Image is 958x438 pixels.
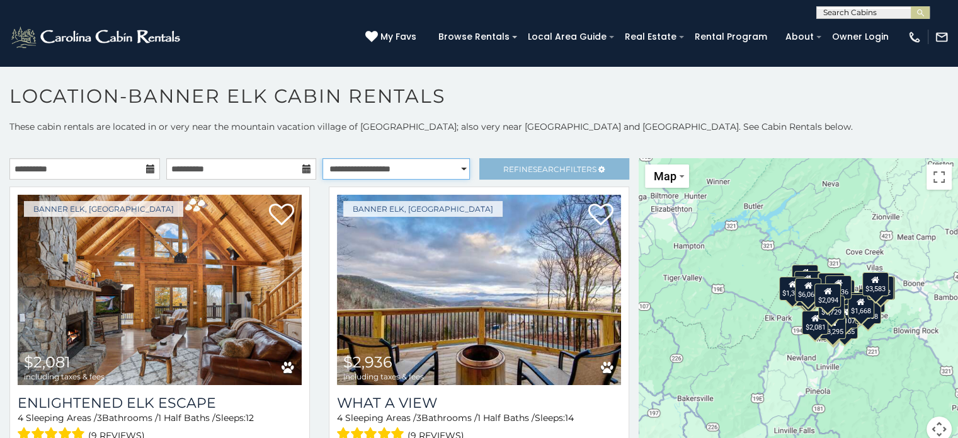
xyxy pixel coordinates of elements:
div: $1,882 [867,276,893,300]
a: Real Estate [619,27,683,47]
span: 3 [97,412,102,424]
span: Search [533,164,566,174]
span: $2,081 [24,353,71,371]
a: Enlightened Elk Escape [18,395,302,412]
div: $3,311 [848,292,874,316]
span: including taxes & fees [343,372,424,381]
span: Map [654,170,676,183]
a: RefineSearchFilters [479,158,630,180]
div: $1,668 [847,294,874,318]
a: What A View $2,936 including taxes & fees [337,195,621,385]
div: $6,060 [795,278,821,302]
div: $2,081 [802,311,828,335]
div: $3,295 [819,315,846,339]
span: 14 [565,412,574,424]
a: Add to favorites [588,202,613,229]
a: Add to favorites [269,202,294,229]
div: $1,336 [779,277,806,301]
span: 1 Half Baths / [477,412,535,424]
div: $7,729 [818,296,844,320]
img: White-1-2.png [9,25,184,50]
div: $3,583 [862,272,888,296]
a: Local Area Guide [522,27,613,47]
img: mail-regular-white.png [935,30,949,44]
a: About [779,27,820,47]
span: Refine Filters [503,164,596,174]
button: Change map style [645,164,689,188]
img: phone-regular-white.png [908,30,921,44]
a: Banner Elk, [GEOGRAPHIC_DATA] [24,201,183,217]
div: $3,781 [869,276,895,300]
div: $6,926 [791,265,818,289]
div: $1,568 [854,300,881,324]
a: Banner Elk, [GEOGRAPHIC_DATA] [343,201,503,217]
div: $4,323 [818,273,844,297]
button: Toggle fullscreen view [927,164,952,190]
span: 4 [337,412,343,424]
span: My Favs [380,30,416,43]
span: 1 Half Baths / [158,412,215,424]
div: $3,107 [831,304,858,328]
a: Owner Login [826,27,895,47]
img: Enlightened Elk Escape [18,195,302,385]
span: 4 [18,412,23,424]
a: My Favs [365,30,419,44]
div: $2,936 [825,275,852,299]
a: Browse Rentals [432,27,516,47]
span: 3 [416,412,421,424]
a: Rental Program [688,27,773,47]
span: $2,936 [343,353,392,371]
div: $2,713 [794,271,821,295]
a: Enlightened Elk Escape $2,081 including taxes & fees [18,195,302,385]
img: What A View [337,195,621,385]
div: $2,094 [814,284,841,308]
a: What A View [337,395,621,412]
span: 12 [246,412,254,424]
span: including taxes & fees [24,372,105,381]
div: $3,233 [858,289,885,313]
